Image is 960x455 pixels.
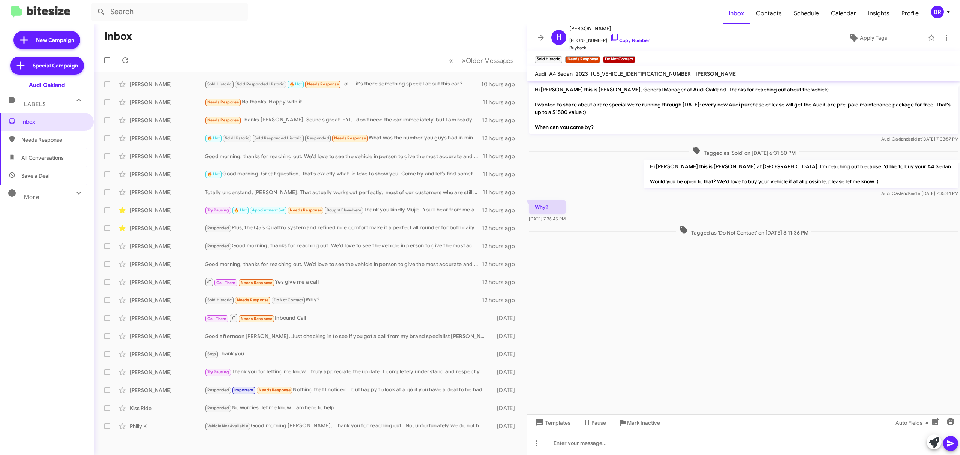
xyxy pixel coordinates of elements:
[241,316,273,321] span: Needs Response
[610,37,649,43] a: Copy Number
[205,242,482,250] div: Good morning, thanks for reaching out. We’d love to see the vehicle in person to give the most ac...
[449,56,453,65] span: «
[205,260,482,268] div: Good morning, thanks for reaching out. We’d love to see the vehicle in person to give the most ac...
[462,56,466,65] span: »
[130,189,205,196] div: [PERSON_NAME]
[483,171,521,178] div: 11 hours ago
[255,136,302,141] span: Sold Responded Historic
[482,135,521,142] div: 12 hours ago
[207,226,229,230] span: Responded
[205,350,489,358] div: Thank you
[482,296,521,304] div: 12 hours ago
[130,278,205,286] div: [PERSON_NAME]
[327,208,361,213] span: Bought Elsewhere
[862,3,895,24] a: Insights
[91,3,248,21] input: Search
[130,117,205,124] div: [PERSON_NAME]
[603,56,635,63] small: Do Not Contact
[489,404,521,412] div: [DATE]
[130,422,205,430] div: Philly K
[130,350,205,358] div: [PERSON_NAME]
[205,206,482,214] div: Thank you kindly Mujib. You'll hear from me again, love cars! Haha
[21,136,85,144] span: Needs Response
[205,422,489,430] div: Good morning [PERSON_NAME], Thank you for reaching out. No, unfortunately we do not have that veh...
[207,370,229,374] span: Try Pausing
[207,244,229,248] span: Responded
[535,56,562,63] small: Sold Historic
[130,242,205,250] div: [PERSON_NAME]
[825,3,862,24] a: Calendar
[237,298,269,302] span: Needs Response
[207,118,239,123] span: Needs Response
[565,56,600,63] small: Needs Response
[207,100,239,105] span: Needs Response
[482,207,521,214] div: 12 hours ago
[205,153,483,160] div: Good morning, thanks for reaching out. We’d love to see the vehicle in person to give the most ac...
[130,332,205,340] div: [PERSON_NAME]
[205,189,483,196] div: Totally understand, [PERSON_NAME]. That actually works out perfectly, most of our customers who a...
[130,207,205,214] div: [PERSON_NAME]
[676,226,811,236] span: Tagged as 'Do Not Contact' on [DATE] 8:11:36 PM
[569,44,649,52] span: Buyback
[207,208,229,213] span: Try Pausing
[529,216,565,222] span: [DATE] 7:36:45 PM
[307,136,329,141] span: Responded
[33,62,78,69] span: Special Campaign
[925,6,952,18] button: BR
[13,31,80,49] a: New Campaign
[909,190,922,196] span: said at
[482,260,521,268] div: 12 hours ago
[483,99,521,106] div: 11 hours ago
[529,200,565,214] p: Why?
[576,70,588,77] span: 2023
[130,314,205,322] div: [PERSON_NAME]
[274,298,303,302] span: Do Not Contact
[130,81,205,88] div: [PERSON_NAME]
[591,70,693,77] span: [US_VEHICLE_IDENTIFICATION_NUMBER]
[723,3,750,24] a: Inbox
[24,194,39,201] span: More
[21,172,49,180] span: Save a Deal
[234,388,254,392] span: Important
[205,313,489,323] div: Inbound Call
[696,70,738,77] span: [PERSON_NAME]
[130,153,205,160] div: [PERSON_NAME]
[130,260,205,268] div: [PERSON_NAME]
[334,136,366,141] span: Needs Response
[130,225,205,232] div: [PERSON_NAME]
[130,135,205,142] div: [PERSON_NAME]
[205,332,489,340] div: Good afternoon [PERSON_NAME], Just checking in to see if you got a call from my brand specialist ...
[289,82,302,87] span: 🔥 Hot
[130,368,205,376] div: [PERSON_NAME]
[205,116,482,124] div: Thanks [PERSON_NAME]. Sounds great. FYI, I don't need the car immediately, but I am ready to buy ...
[489,386,521,394] div: [DATE]
[445,53,518,68] nav: Page navigation example
[207,316,227,321] span: Call Them
[535,70,546,77] span: Audi
[895,416,931,430] span: Auto Fields
[234,208,247,213] span: 🔥 Hot
[811,31,924,45] button: Apply Tags
[205,80,481,88] div: Lol.... it's there something special about this car?
[104,30,132,42] h1: Inbox
[241,280,273,285] span: Needs Response
[591,416,606,430] span: Pause
[207,352,216,356] span: Stop
[207,298,232,302] span: Sold Historic
[216,280,236,285] span: Call Them
[909,136,922,142] span: said at
[627,416,660,430] span: Mark Inactive
[860,31,887,45] span: Apply Tags
[895,3,925,24] a: Profile
[36,36,74,44] span: New Campaign
[788,3,825,24] a: Schedule
[931,6,944,18] div: BR
[689,146,799,157] span: Tagged as 'Sold' on [DATE] 6:31:50 PM
[881,136,958,142] span: Audi Oakland [DATE] 7:03:57 PM
[457,53,518,68] button: Next
[10,57,84,75] a: Special Campaign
